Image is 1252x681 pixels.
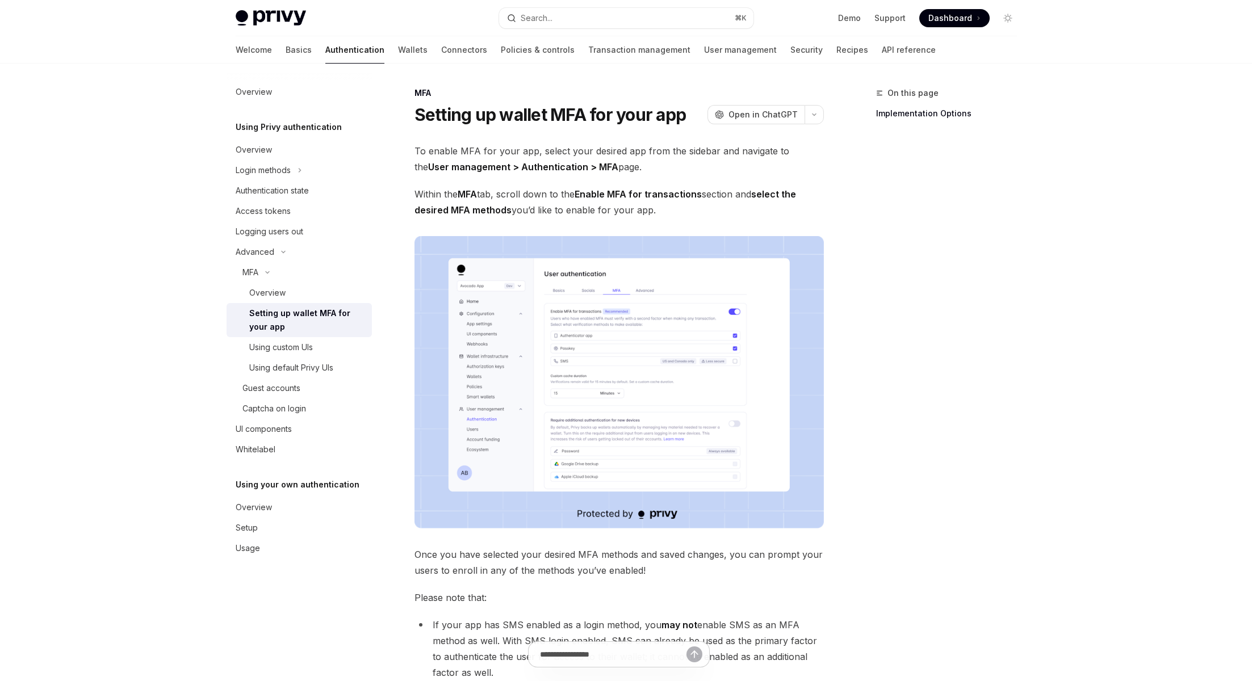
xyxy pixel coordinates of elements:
[242,266,258,279] div: MFA
[838,12,861,24] a: Demo
[227,221,372,242] a: Logging users out
[249,306,365,334] div: Setting up wallet MFA for your app
[236,184,309,197] div: Authentication state
[728,109,798,120] span: Open in ChatGPT
[227,398,372,419] a: Captcha on login
[661,619,697,630] strong: may not
[236,245,274,259] div: Advanced
[919,9,990,27] a: Dashboard
[227,180,372,201] a: Authentication state
[414,87,824,99] div: MFA
[227,140,372,160] a: Overview
[236,163,291,177] div: Login methods
[227,378,372,398] a: Guest accounts
[790,36,823,64] a: Security
[414,236,824,528] img: images/MFA2.png
[704,36,777,64] a: User management
[242,381,300,395] div: Guest accounts
[227,518,372,538] a: Setup
[686,646,702,662] button: Send message
[928,12,972,24] span: Dashboard
[874,12,906,24] a: Support
[286,36,312,64] a: Basics
[575,188,702,200] strong: Enable MFA for transactions
[236,36,272,64] a: Welcome
[236,541,260,555] div: Usage
[414,186,824,218] span: Within the tab, scroll down to the section and you’d like to enable for your app.
[227,358,372,378] a: Using default Privy UIs
[501,36,575,64] a: Policies & controls
[236,143,272,157] div: Overview
[428,161,618,173] strong: User management > Authentication > MFA
[499,8,753,28] button: Search...⌘K
[398,36,428,64] a: Wallets
[227,337,372,358] a: Using custom UIs
[227,538,372,558] a: Usage
[707,105,805,124] button: Open in ChatGPT
[588,36,690,64] a: Transaction management
[236,422,292,436] div: UI components
[735,14,747,23] span: ⌘ K
[999,9,1017,27] button: Toggle dark mode
[227,283,372,303] a: Overview
[227,497,372,518] a: Overview
[249,286,286,300] div: Overview
[236,521,258,535] div: Setup
[236,10,306,26] img: light logo
[227,303,372,337] a: Setting up wallet MFA for your app
[414,143,824,175] span: To enable MFA for your app, select your desired app from the sidebar and navigate to the page.
[249,361,333,375] div: Using default Privy UIs
[414,547,824,578] span: Once you have selected your desired MFA methods and saved changes, you can prompt your users to e...
[414,104,686,125] h1: Setting up wallet MFA for your app
[227,439,372,460] a: Whitelabel
[876,104,1026,123] a: Implementation Options
[458,188,477,200] strong: MFA
[236,478,359,491] h5: Using your own authentication
[236,443,275,456] div: Whitelabel
[236,204,291,218] div: Access tokens
[227,82,372,102] a: Overview
[836,36,868,64] a: Recipes
[236,225,303,238] div: Logging users out
[236,501,272,514] div: Overview
[521,11,552,25] div: Search...
[236,85,272,99] div: Overview
[414,590,824,606] span: Please note that:
[414,617,824,680] li: If your app has SMS enabled as a login method, you enable SMS as an MFA method as well. With SMS ...
[236,120,342,134] h5: Using Privy authentication
[882,36,936,64] a: API reference
[227,419,372,439] a: UI components
[242,402,306,415] div: Captcha on login
[227,201,372,221] a: Access tokens
[249,340,313,354] div: Using custom UIs
[441,36,487,64] a: Connectors
[325,36,384,64] a: Authentication
[887,86,939,100] span: On this page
